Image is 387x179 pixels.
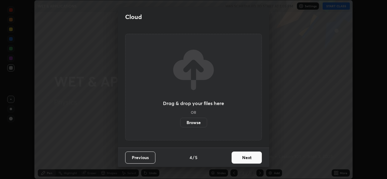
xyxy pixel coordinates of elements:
h4: 5 [195,154,197,161]
button: Previous [125,152,155,164]
button: Next [232,152,262,164]
h4: / [193,154,194,161]
h3: Drag & drop your files here [163,101,224,106]
h4: 4 [190,154,192,161]
h2: Cloud [125,13,142,21]
h5: OR [191,110,196,114]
